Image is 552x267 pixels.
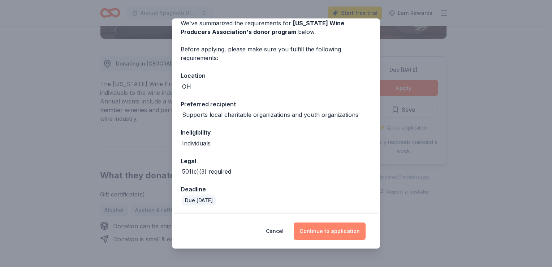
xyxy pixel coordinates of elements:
div: Before applying, please make sure you fulfill the following requirements: [181,45,371,62]
div: OH [182,82,191,91]
div: Supports local charitable organizations and youth organizations [182,110,358,119]
div: Individuals [182,139,211,148]
div: Ineligibility [181,128,371,137]
div: We've summarized the requirements for below. [181,19,371,36]
div: 501(c)(3) required [182,167,231,176]
div: Preferred recipient [181,99,371,109]
button: Continue to application [294,223,366,240]
button: Cancel [266,223,284,240]
div: Due [DATE] [182,195,216,205]
div: Legal [181,156,371,166]
div: Deadline [181,185,371,194]
div: Location [181,71,371,80]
